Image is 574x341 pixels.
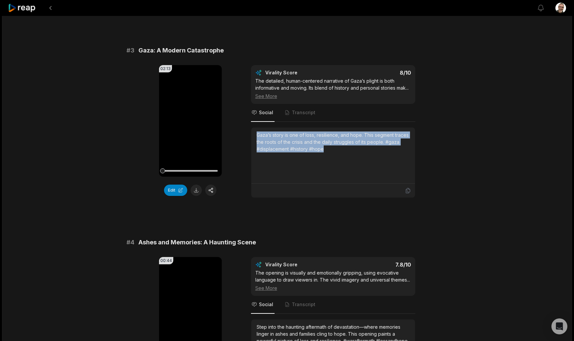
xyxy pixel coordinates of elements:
[265,261,337,268] div: Virality Score
[255,93,411,100] div: See More
[138,46,224,55] span: Gaza: A Modern Catastrophe
[126,46,134,55] span: # 3
[164,185,187,196] button: Edit
[340,261,411,268] div: 7.8 /10
[292,301,315,308] span: Transcript
[292,109,315,116] span: Transcript
[138,238,256,247] span: Ashes and Memories: A Haunting Scene
[251,104,415,122] nav: Tabs
[259,301,273,308] span: Social
[340,69,411,76] div: 8 /10
[255,269,411,292] div: The opening is visually and emotionally gripping, using evocative language to draw viewers in. Th...
[126,238,134,247] span: # 4
[265,69,337,76] div: Virality Score
[251,296,415,314] nav: Tabs
[551,318,567,334] div: Open Intercom Messenger
[159,65,222,177] video: Your browser does not support mp4 format.
[255,77,411,100] div: The detailed, human-centered narrative of Gaza’s plight is both informative and moving. Its blend...
[255,285,411,292] div: See More
[257,131,410,152] div: Gaza’s story is one of loss, resilience, and hope. This segment traces the roots of the crisis an...
[259,109,273,116] span: Social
